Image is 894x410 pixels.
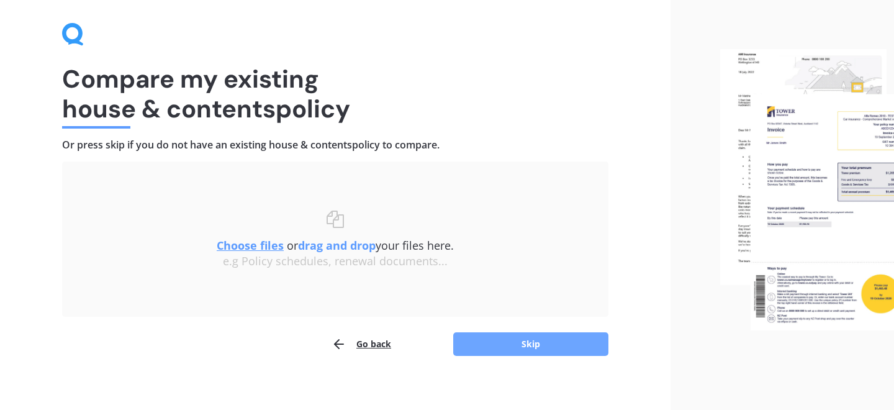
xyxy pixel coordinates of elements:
img: files.webp [720,49,894,330]
button: Go back [332,332,391,357]
button: Skip [453,332,608,356]
b: drag and drop [298,238,376,253]
u: Choose files [217,238,284,253]
div: e.g Policy schedules, renewal documents... [87,255,584,268]
h1: Compare my existing house & contents policy [62,64,608,124]
h4: Or press skip if you do not have an existing house & contents policy to compare. [62,139,608,152]
span: or your files here. [217,238,454,253]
